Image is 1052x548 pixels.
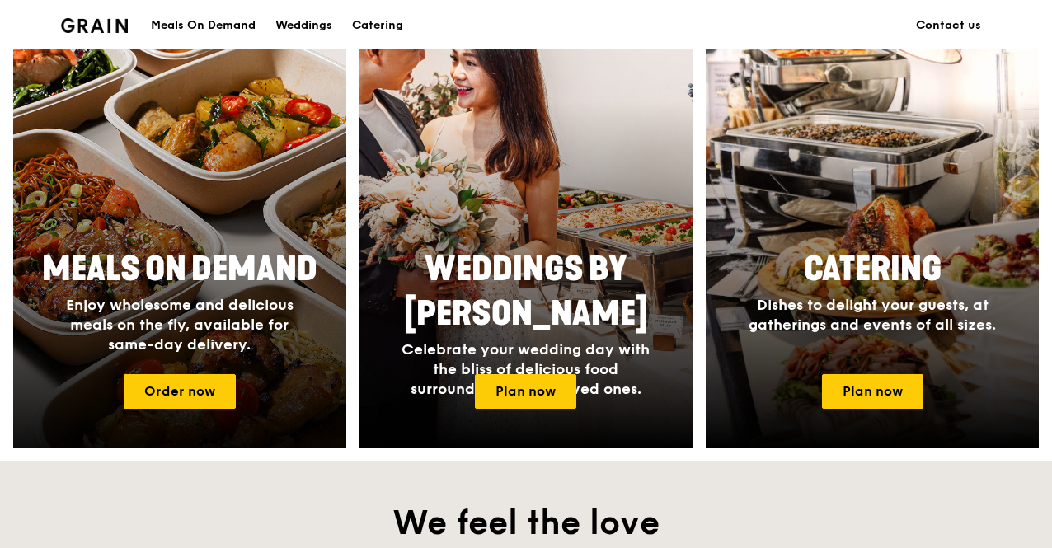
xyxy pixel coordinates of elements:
a: Order now [124,374,236,409]
div: Catering [352,1,403,50]
span: Catering [804,250,942,289]
a: CateringDishes to delight your guests, at gatherings and events of all sizes.Plan now [706,13,1039,448]
a: Catering [342,1,413,50]
div: Meals On Demand [151,1,256,50]
a: Weddings by [PERSON_NAME]Celebrate your wedding day with the bliss of delicious food surrounded b... [359,13,693,448]
span: Meals On Demand [42,250,317,289]
a: Weddings [265,1,342,50]
span: Dishes to delight your guests, at gatherings and events of all sizes. [749,296,996,334]
span: Celebrate your wedding day with the bliss of delicious food surrounded by your loved ones. [402,340,650,398]
a: Plan now [822,374,923,409]
span: Weddings by [PERSON_NAME] [404,250,648,334]
a: Meals On DemandEnjoy wholesome and delicious meals on the fly, available for same-day delivery.Or... [13,13,346,448]
img: Grain [61,18,128,33]
a: Plan now [475,374,576,409]
a: Contact us [906,1,991,50]
span: Enjoy wholesome and delicious meals on the fly, available for same-day delivery. [66,296,294,354]
div: Weddings [275,1,332,50]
